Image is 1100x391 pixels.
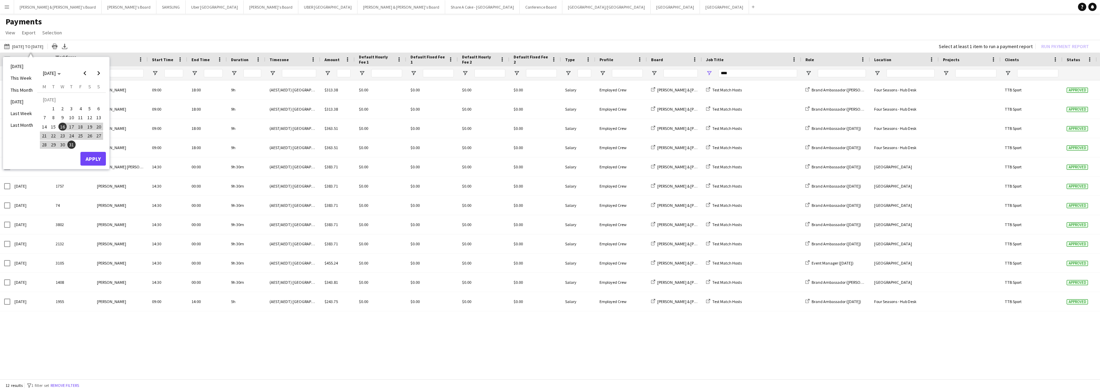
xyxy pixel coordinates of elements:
[227,254,265,272] div: 9h 30m
[265,177,320,195] div: (AEST/AEDT) [GEOGRAPHIC_DATA]
[227,215,265,234] div: 9h 30m
[805,164,861,169] a: Brand Ambassador ([DATE])
[49,123,58,131] span: 15
[86,123,94,131] span: 19
[706,87,742,92] a: Test Match Hosts
[458,100,509,119] div: $0.00
[355,157,406,176] div: $0.00
[49,131,58,140] button: 22-07-2025
[10,234,52,253] div: [DATE]
[10,215,52,234] div: [DATE]
[76,113,85,122] button: 11-07-2025
[706,260,742,266] a: Test Match Hosts
[355,119,406,138] div: $0.00
[651,107,734,112] a: [PERSON_NAME] & [PERSON_NAME]'s Board
[509,215,561,234] div: $0.00
[191,70,198,76] button: Open Filter Menu
[595,100,647,119] div: Employed Crew
[509,119,561,138] div: $0.00
[562,0,651,14] button: [GEOGRAPHIC_DATA]/[GEOGRAPHIC_DATA]
[187,100,227,119] div: 18:00
[700,0,749,14] button: [GEOGRAPHIC_DATA]
[870,215,939,234] div: [GEOGRAPHIC_DATA]
[526,69,557,77] input: Default Fixed Fee 2 Filter Input
[10,177,52,195] div: [DATE]
[58,123,67,131] span: 16
[355,254,406,272] div: $0.00
[712,126,742,131] span: Test Match Hosts
[657,241,734,246] span: [PERSON_NAME] & [PERSON_NAME]'s Board
[561,157,595,176] div: Salary
[67,123,76,131] span: 17
[509,80,561,99] div: $0.00
[561,215,595,234] div: Salary
[870,254,939,272] div: [GEOGRAPHIC_DATA]
[561,234,595,253] div: Salary
[67,140,76,149] button: 31-07-2025
[561,254,595,272] div: Salary
[651,222,734,227] a: [PERSON_NAME] & [PERSON_NAME]'s Board
[156,0,186,14] button: SAMSUNG
[52,254,93,272] div: 3105
[76,104,85,113] button: 04-07-2025
[148,177,187,195] div: 14:30
[67,113,76,122] span: 10
[40,132,48,140] span: 21
[805,145,861,150] a: Brand Ambassador ([DATE])
[86,104,94,113] span: 5
[406,215,458,234] div: $0.00
[887,69,935,77] input: Location Filter Input
[706,241,742,246] a: Test Match Hosts
[43,70,56,76] span: [DATE]
[565,70,571,76] button: Open Filter Menu
[187,138,227,157] div: 18:00
[227,138,265,157] div: 9h
[148,215,187,234] div: 14:30
[67,131,76,140] button: 24-07-2025
[40,122,49,131] button: 14-07-2025
[458,234,509,253] div: $0.00
[164,69,183,77] input: Start Time Filter Input
[812,164,861,169] span: Brand Ambassador ([DATE])
[265,138,320,157] div: (AEST/AEDT) [GEOGRAPHIC_DATA]
[227,196,265,215] div: 9h 30m
[49,140,58,149] button: 29-07-2025
[706,203,742,208] a: Test Match Hosts
[805,241,861,246] a: Brand Ambassador ([DATE])
[651,260,734,266] a: [PERSON_NAME] & [PERSON_NAME]'s Board
[227,157,265,176] div: 9h 30m
[49,104,58,113] span: 1
[80,152,106,166] button: Apply
[595,80,647,99] div: Employed Crew
[67,122,76,131] button: 17-07-2025
[148,254,187,272] div: 14:30
[712,145,742,150] span: Test Match Hosts
[458,254,509,272] div: $0.00
[187,177,227,195] div: 00:00
[58,141,67,149] span: 30
[371,69,402,77] input: Default Hourly Fee 1 Filter Input
[357,0,445,14] button: [PERSON_NAME] & [PERSON_NAME]'s Board
[58,104,67,113] span: 2
[187,119,227,138] div: 18:00
[265,100,320,119] div: (AEST/AEDT) [GEOGRAPHIC_DATA]
[95,132,103,140] span: 27
[577,69,591,77] input: Type Filter Input
[706,222,742,227] a: Test Match Hosts
[651,145,734,150] a: [PERSON_NAME] & [PERSON_NAME]'s Board
[58,113,67,122] button: 09-07-2025
[458,138,509,157] div: $0.00
[651,183,734,189] a: [PERSON_NAME] & [PERSON_NAME]'s Board
[509,196,561,215] div: $0.00
[706,70,712,76] button: Open Filter Menu
[58,131,67,140] button: 23-07-2025
[58,113,67,122] span: 9
[805,107,878,112] a: Brand Ambassador ([PERSON_NAME])
[651,0,700,14] button: [GEOGRAPHIC_DATA]
[718,69,797,77] input: Job Title Filter Input
[52,177,93,195] div: 1757
[187,254,227,272] div: 00:00
[870,80,939,99] div: Four Seasons - Hub Desk
[870,157,939,176] div: [GEOGRAPHIC_DATA]
[657,203,734,208] span: [PERSON_NAME] & [PERSON_NAME]'s Board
